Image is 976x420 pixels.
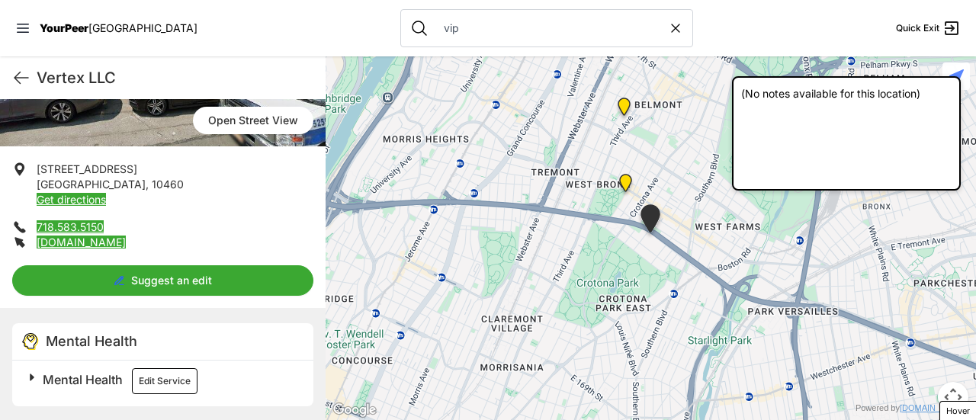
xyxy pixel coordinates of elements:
div: Powered by [856,402,967,415]
a: Get directions [37,193,106,206]
div: Vida Guidance Center [615,98,634,122]
a: Open this area in Google Maps (opens a new window) [329,400,380,420]
span: [STREET_ADDRESS] [37,162,137,175]
a: 718.583.5150 [37,220,104,233]
span: YourPeer [40,21,88,34]
a: YourPeer[GEOGRAPHIC_DATA] [40,24,197,33]
a: [DOMAIN_NAME] [37,236,126,248]
a: [DOMAIN_NAME] [900,403,967,412]
div: (No notes available for this location) [732,76,961,191]
button: Edit Service [132,368,197,394]
span: 10460 [152,178,184,191]
span: Open Street View [193,107,313,134]
span: Suggest an edit [131,273,212,288]
img: Google [329,400,380,420]
span: , [146,178,149,191]
span: Mental Health [46,333,137,349]
span: Mental Health [43,372,123,387]
a: Quick Exit [896,19,961,37]
h1: Vertex LLC [37,67,313,88]
input: Search [435,21,668,36]
span: [GEOGRAPHIC_DATA] [37,178,146,191]
span: Quick Exit [896,22,939,34]
span: [GEOGRAPHIC_DATA] [88,21,197,34]
button: Map camera controls [938,382,968,412]
div: Tremont [637,204,663,239]
button: Suggest an edit [12,265,313,296]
